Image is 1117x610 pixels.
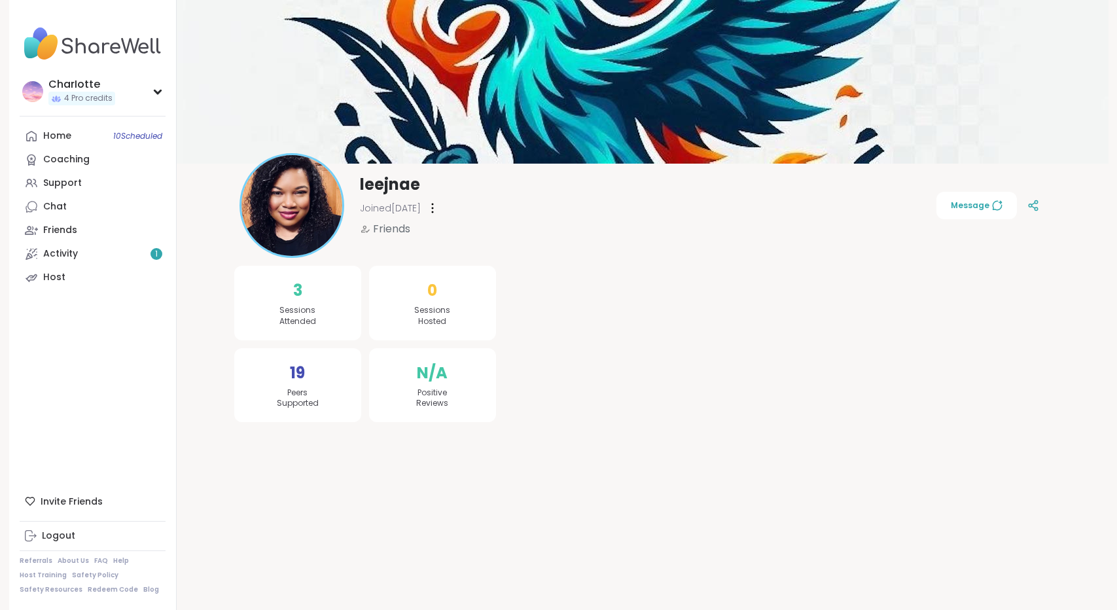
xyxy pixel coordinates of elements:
span: 0 [427,279,437,302]
span: 4 Pro credits [64,93,113,104]
div: Activity [43,247,78,260]
a: Host [20,266,166,289]
a: Referrals [20,556,52,565]
a: FAQ [94,556,108,565]
div: Coaching [43,153,90,166]
a: Safety Policy [72,571,118,580]
img: leejnae [241,155,342,256]
a: Blog [143,585,159,594]
span: 3 [293,279,302,302]
div: Chat [43,200,67,213]
span: 19 [290,361,305,385]
span: Message [951,200,1002,211]
img: CharIotte [22,81,43,102]
a: Coaching [20,148,166,171]
div: CharIotte [48,77,115,92]
a: Redeem Code [88,585,138,594]
a: Support [20,171,166,195]
div: Host [43,271,65,284]
span: 1 [155,249,158,260]
img: ShareWell Nav Logo [20,21,166,67]
span: Sessions Attended [279,305,316,327]
div: Invite Friends [20,490,166,513]
a: Help [113,556,129,565]
span: Sessions Hosted [414,305,450,327]
span: Peers Supported [277,387,319,410]
a: Logout [20,524,166,548]
a: Chat [20,195,166,219]
span: Friends [373,221,410,237]
span: 10 Scheduled [113,131,162,141]
div: Logout [42,529,75,543]
div: Friends [43,224,77,237]
div: Support [43,177,82,190]
span: leejnae [360,174,420,195]
button: Message [936,192,1017,219]
a: Activity1 [20,242,166,266]
div: Home [43,130,71,143]
a: Home10Scheduled [20,124,166,148]
span: N/A [417,361,448,385]
a: Host Training [20,571,67,580]
a: About Us [58,556,89,565]
span: Positive Reviews [416,387,448,410]
a: Friends [20,219,166,242]
span: Joined [DATE] [360,202,421,215]
a: Safety Resources [20,585,82,594]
